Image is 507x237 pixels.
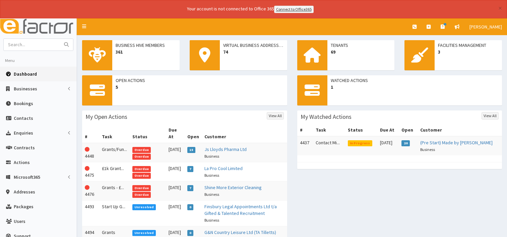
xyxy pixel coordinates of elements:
[14,218,25,224] span: Users
[420,140,493,146] a: (Pre Start) Made by [PERSON_NAME]
[166,162,185,181] td: [DATE]
[204,146,247,152] a: Js Lloyds Pharma Ltd
[166,143,185,162] td: [DATE]
[14,204,34,210] span: Packages
[187,204,194,210] span: 0
[469,24,502,30] span: [PERSON_NAME]
[185,124,202,143] th: Open
[204,154,219,159] small: Business
[132,147,151,153] span: Overdue
[297,124,313,136] th: #
[132,166,151,172] span: Overdue
[331,77,499,84] span: Watched Actions
[223,49,284,55] span: 74
[331,84,499,90] span: 1
[464,18,507,35] a: [PERSON_NAME]
[116,49,176,55] span: 361
[267,112,284,120] a: View All
[132,230,156,236] span: Unresolved
[116,42,176,49] span: Business Hive Members
[14,100,33,106] span: Bookings
[377,124,399,136] th: Due At
[99,143,130,162] td: Grants/Fun...
[132,192,151,198] span: Overdue
[399,124,417,136] th: Open
[85,114,127,120] h3: My Open Actions
[132,204,156,210] span: Unresolved
[4,39,60,51] input: Search...
[132,154,151,160] span: Overdue
[204,204,277,216] a: Finsbury Legal Appointments Ltd t/a Gifted & Talented Recruitment
[85,185,89,190] i: This Action is overdue!
[345,124,377,136] th: Status
[99,124,130,143] th: Task
[301,114,352,120] h3: My Watched Actions
[204,165,243,171] a: La Pro Cool Limited
[313,136,345,155] td: Contact Mi...
[166,181,185,200] td: [DATE]
[331,49,391,55] span: 69
[187,185,194,191] span: 7
[14,174,40,180] span: Microsoft365
[82,181,99,200] td: 4476
[85,166,89,171] i: This Action is overdue!
[116,77,284,84] span: Open Actions
[166,200,185,226] td: [DATE]
[297,136,313,155] td: 4437
[14,189,35,195] span: Addresses
[82,162,99,181] td: 4475
[204,173,219,178] small: Business
[202,124,287,143] th: Customer
[418,124,502,136] th: Customer
[14,130,33,136] span: Enquiries
[482,112,499,120] a: View All
[99,181,130,200] td: Grants - £...
[130,124,166,143] th: Status
[331,42,391,49] span: Tenants
[204,184,262,190] a: Shine More Exterior Cleaning
[313,124,345,136] th: Task
[401,140,410,146] span: 20
[274,6,314,13] a: Connect to Office365
[187,147,196,153] span: 15
[348,140,372,146] span: In Progress
[223,42,284,49] span: Virtual Business Addresses
[132,185,151,191] span: Overdue
[498,5,502,12] button: ×
[187,166,194,172] span: 7
[204,192,219,197] small: Business
[187,230,194,236] span: 0
[14,159,30,165] span: Actions
[14,86,37,92] span: Businesses
[82,124,99,143] th: #
[116,84,284,90] span: 5
[14,145,35,151] span: Contracts
[204,229,276,235] a: G&N Country Leisure Ltd (TA Tilletts)
[99,162,130,181] td: £1k Grant...
[438,49,499,55] span: 3
[438,42,499,49] span: Facilities Management
[99,200,130,226] td: Start Up G...
[82,143,99,162] td: 4448
[377,136,399,155] td: [DATE]
[132,173,151,179] span: Overdue
[14,71,37,77] span: Dashboard
[14,115,33,121] span: Contacts
[166,124,185,143] th: Due At
[420,147,435,152] small: Business
[85,147,89,152] i: This Action is overdue!
[204,218,219,223] small: Business
[82,200,99,226] td: 4493
[54,5,446,13] div: Your account is not connected to Office 365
